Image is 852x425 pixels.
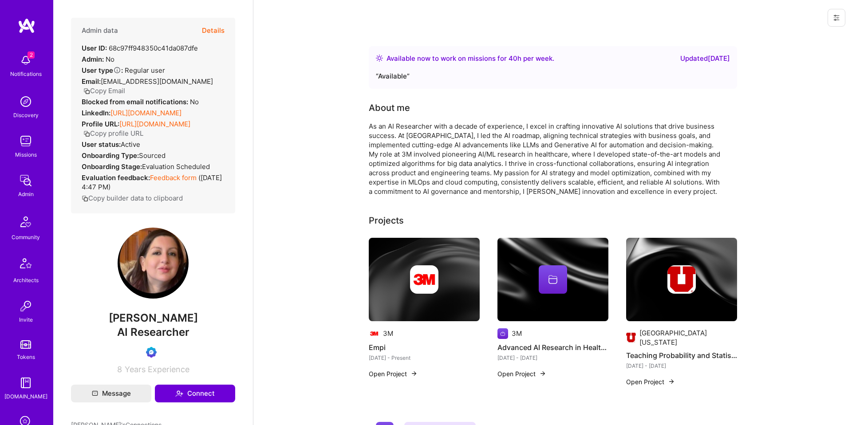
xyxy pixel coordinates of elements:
i: icon Copy [83,88,90,94]
img: Evaluation Call Booked [146,347,157,358]
div: [DOMAIN_NAME] [4,392,47,401]
a: [URL][DOMAIN_NAME] [119,120,190,128]
strong: User type : [82,66,123,75]
button: Copy profile URL [83,129,143,138]
div: 3M [512,329,522,338]
strong: Onboarding Type: [82,151,139,160]
div: No [82,55,114,64]
img: tokens [20,340,31,349]
div: Notifications [10,69,42,79]
i: icon Mail [92,390,98,397]
img: bell [17,51,35,69]
span: [PERSON_NAME] [71,311,235,325]
div: [GEOGRAPHIC_DATA][US_STATE] [639,328,737,347]
strong: Email: [82,77,101,86]
strong: Onboarding Stage: [82,162,142,171]
a: [URL][DOMAIN_NAME] [110,109,181,117]
button: Details [202,18,225,43]
img: Company logo [410,265,438,294]
span: Active [121,140,140,149]
div: No [82,97,199,106]
img: Company logo [626,332,636,343]
strong: User status: [82,140,121,149]
button: Open Project [497,369,546,378]
img: Availability [376,55,383,62]
img: Company logo [667,265,696,294]
img: teamwork [17,132,35,150]
span: [EMAIL_ADDRESS][DOMAIN_NAME] [101,77,213,86]
img: discovery [17,93,35,110]
img: Invite [17,297,35,315]
div: [DATE] - [DATE] [497,353,608,362]
img: guide book [17,374,35,392]
img: Community [15,211,36,232]
button: Copy Email [83,86,125,95]
strong: Profile URL: [82,120,119,128]
strong: LinkedIn: [82,109,110,117]
div: 3M [383,329,393,338]
div: Admin [18,189,34,199]
div: [DATE] - [DATE] [626,361,737,370]
i: icon Copy [82,195,88,202]
div: Updated [DATE] [680,53,730,64]
button: Message [71,385,151,402]
img: Company logo [369,328,379,339]
strong: Admin: [82,55,104,63]
div: Architects [13,275,39,285]
img: arrow-right [668,378,675,385]
div: [DATE] - Present [369,353,480,362]
span: 40 [509,54,517,63]
span: Evaluation Scheduled [142,162,210,171]
h4: Advanced AI Research in Healthcare [497,342,608,353]
img: cover [369,238,480,321]
div: As an AI Researcher with a decade of experience, I excel in crafting innovative AI solutions that... [369,122,724,196]
div: ( [DATE] 4:47 PM ) [82,173,225,192]
strong: Blocked from email notifications: [82,98,190,106]
div: Discovery [13,110,39,120]
img: cover [497,238,608,321]
div: Projects [369,214,404,227]
strong: Evaluation feedback: [82,173,150,182]
div: Community [12,232,40,242]
img: arrow-right [539,370,546,377]
strong: User ID: [82,44,107,52]
i: Help [113,66,121,74]
img: Architects [15,254,36,275]
h4: Teaching Probability and Statistics [626,350,737,361]
button: Copy builder data to clipboard [82,193,183,203]
div: Regular user [82,66,165,75]
button: Open Project [369,369,418,378]
span: sourced [139,151,166,160]
div: “ Available ” [376,71,730,82]
div: Invite [19,315,33,324]
button: Open Project [626,377,675,386]
button: Connect [155,385,235,402]
div: Missions [15,150,37,159]
div: Tokens [17,352,35,362]
span: 2 [28,51,35,59]
img: cover [626,238,737,321]
i: icon Copy [83,130,90,137]
img: User Avatar [118,228,189,299]
img: logo [18,18,35,34]
h4: Empi [369,342,480,353]
div: 68c97ff948350c41da087dfe [82,43,198,53]
span: 8 [117,365,122,374]
h4: Admin data [82,27,118,35]
span: Years Experience [125,365,189,374]
img: arrow-right [410,370,418,377]
img: Company logo [497,328,508,339]
div: Available now to work on missions for h per week . [387,53,554,64]
a: Feedback form [150,173,197,182]
i: icon Connect [175,390,183,397]
span: AI Researcher [117,326,189,338]
div: About me [369,101,410,114]
img: admin teamwork [17,172,35,189]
